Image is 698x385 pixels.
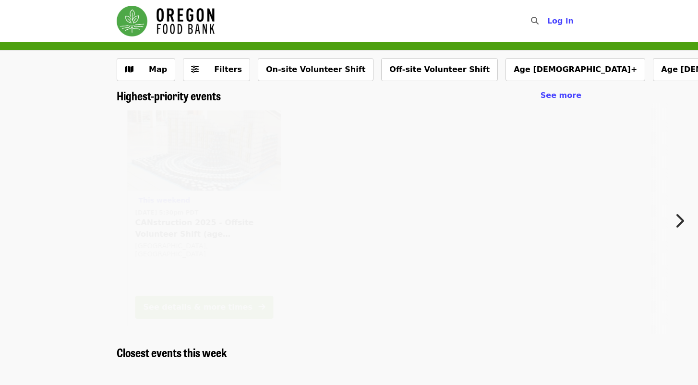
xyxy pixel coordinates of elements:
[125,65,133,74] i: map icon
[135,242,273,258] div: [GEOGRAPHIC_DATA], [GEOGRAPHIC_DATA]
[541,90,581,101] a: See more
[258,58,373,81] button: On-site Volunteer Shift
[258,302,265,312] i: arrow-right icon
[381,58,498,81] button: Off-site Volunteer Shift
[143,301,252,313] div: See details & more times
[541,91,581,100] span: See more
[138,196,190,204] span: This weekend
[544,10,552,33] input: Search
[214,65,242,74] span: Filters
[117,87,221,104] span: Highest-priority events
[117,6,215,36] img: Oregon Food Bank - Home
[117,89,221,103] a: Highest-priority events
[547,16,574,25] span: Log in
[135,208,198,217] time: [DATE] 5:30pm PDT
[183,58,250,81] button: Filters (0 selected)
[191,65,199,74] i: sliders-h icon
[531,16,539,25] i: search icon
[109,346,589,360] div: Closest events this week
[127,110,281,191] img: CANstruction 2025 - Offsite Volunteer Shift (age 16+) organized by Oregon Food Bank
[505,58,645,81] button: Age [DEMOGRAPHIC_DATA]+
[149,65,167,74] span: Map
[135,296,273,319] button: See details & more times
[674,212,684,230] i: chevron-right icon
[109,89,589,103] div: Highest-priority events
[117,344,227,361] span: Closest events this week
[540,12,581,31] button: Log in
[117,346,227,360] a: Closest events this week
[127,110,281,326] a: See details for "CANstruction 2025 - Offsite Volunteer Shift (age 16+)"
[117,58,175,81] button: Show map view
[135,217,273,240] span: CANstruction 2025 - Offsite Volunteer Shift (age [DEMOGRAPHIC_DATA]+)
[666,207,698,234] button: Next item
